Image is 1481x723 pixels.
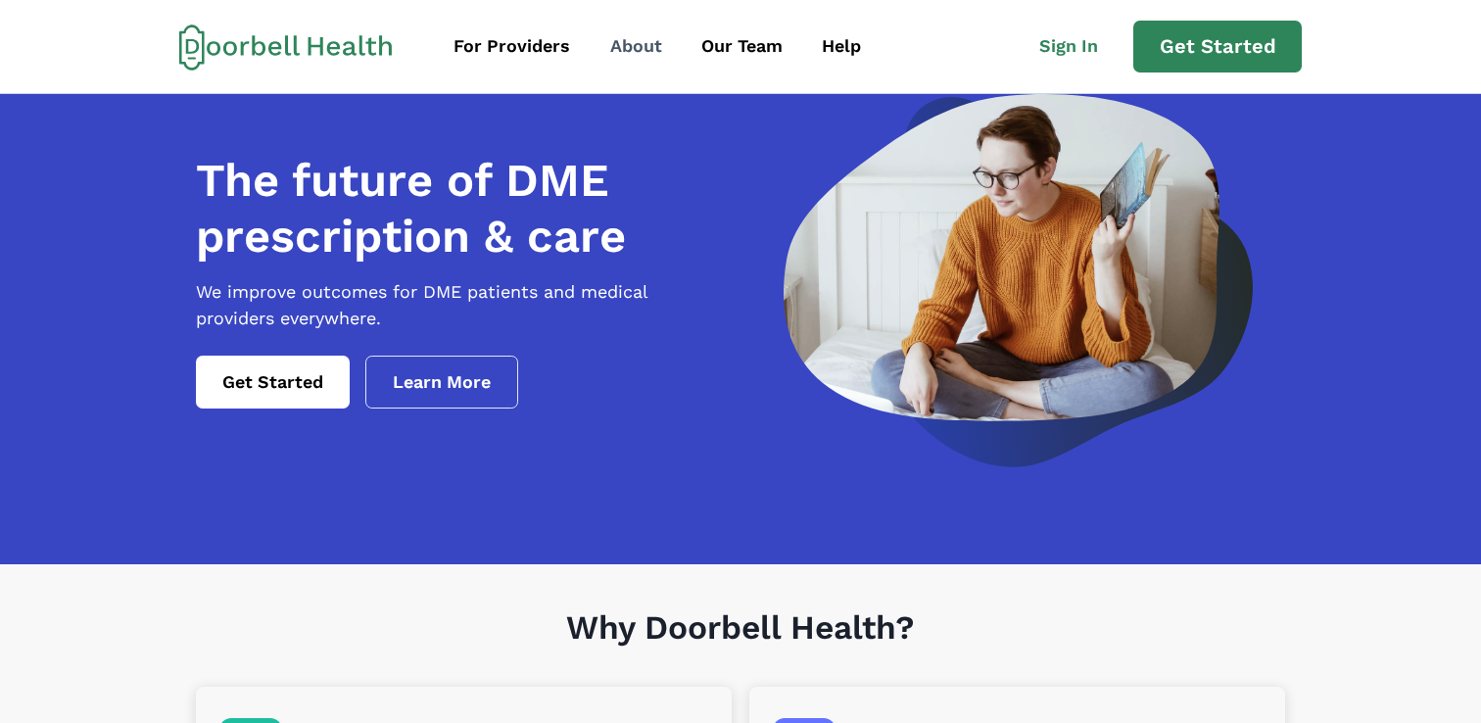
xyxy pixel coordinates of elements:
[196,153,729,264] h1: The future of DME prescription & care
[196,608,1284,688] h1: Why Doorbell Health?
[1022,24,1133,69] a: Sign In
[1133,21,1303,73] a: Get Started
[365,356,518,409] a: Learn More
[701,33,783,60] div: Our Team
[784,94,1253,467] img: a woman looking at a computer
[804,24,879,69] a: Help
[822,33,861,60] div: Help
[454,33,570,60] div: For Providers
[196,356,350,409] a: Get Started
[684,24,800,69] a: Our Team
[593,24,680,69] a: About
[196,279,729,332] p: We improve outcomes for DME patients and medical providers everywhere.
[610,33,662,60] div: About
[437,24,589,69] a: For Providers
